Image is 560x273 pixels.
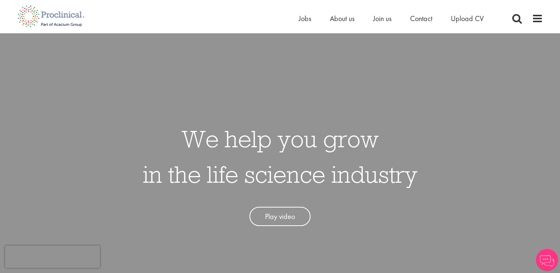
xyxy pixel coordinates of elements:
[410,14,432,23] a: Contact
[451,14,484,23] a: Upload CV
[330,14,355,23] a: About us
[143,121,418,192] h1: We help you grow in the life science industry
[299,14,311,23] a: Jobs
[373,14,392,23] a: Join us
[536,249,558,271] img: Chatbot
[249,207,311,226] a: Play video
